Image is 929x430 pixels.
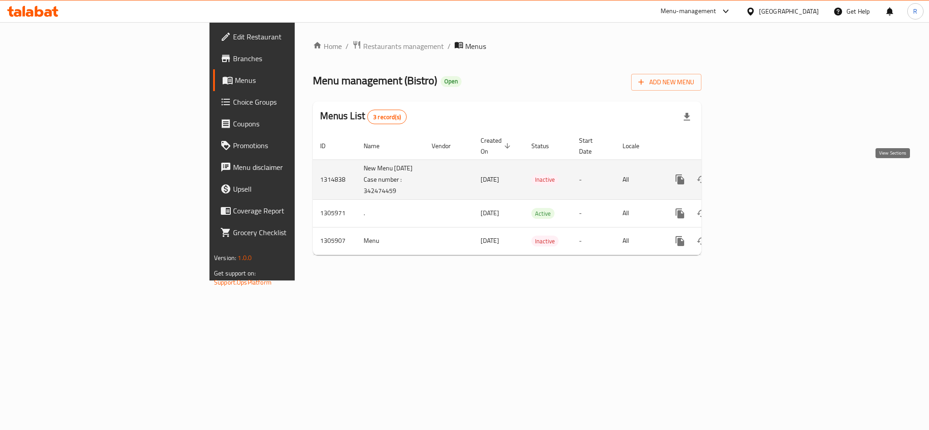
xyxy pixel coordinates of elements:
button: more [669,230,691,252]
span: Choice Groups [233,97,357,107]
a: Upsell [213,178,365,200]
span: Open [441,77,462,85]
a: Support.OpsPlatform [214,276,272,288]
span: Created On [481,135,513,157]
td: All [615,159,662,199]
button: Add New Menu [631,74,701,91]
span: Branches [233,53,357,64]
a: Coupons [213,113,365,135]
td: - [572,227,615,255]
span: 1.0.0 [238,252,252,264]
td: Menu [356,227,424,255]
button: more [669,169,691,190]
span: Menu disclaimer [233,162,357,173]
h2: Menus List [320,109,407,124]
span: Get support on: [214,267,256,279]
td: - [572,159,615,199]
span: Menus [465,41,486,52]
span: Inactive [531,236,559,246]
a: Edit Restaurant [213,26,365,48]
span: Inactive [531,174,559,185]
span: [DATE] [481,174,499,185]
span: Coupons [233,118,357,129]
span: [DATE] [481,235,499,246]
span: Locale [623,140,651,151]
span: [DATE] [481,207,499,219]
span: Grocery Checklist [233,227,357,238]
a: Coverage Report [213,200,365,222]
li: / [447,41,451,52]
div: Export file [676,106,698,128]
span: Menu management ( Bistro ) [313,70,437,91]
div: Menu-management [661,6,716,17]
div: [GEOGRAPHIC_DATA] [759,6,819,16]
span: Add New Menu [638,77,694,88]
span: R [913,6,917,16]
span: Start Date [579,135,604,157]
span: Coverage Report [233,205,357,216]
a: Restaurants management [352,40,444,52]
div: Open [441,76,462,87]
span: Active [531,208,554,219]
span: Status [531,140,561,151]
table: enhanced table [313,132,764,255]
td: All [615,227,662,255]
span: Promotions [233,140,357,151]
button: more [669,203,691,224]
nav: breadcrumb [313,40,701,52]
span: Restaurants management [363,41,444,52]
th: Actions [662,132,764,160]
a: Branches [213,48,365,69]
a: Promotions [213,135,365,156]
td: New Menu [DATE] Case number : 342474459 [356,159,424,199]
button: Change Status [691,203,713,224]
a: Menus [213,69,365,91]
span: Version: [214,252,236,264]
a: Choice Groups [213,91,365,113]
span: Vendor [432,140,462,151]
span: Name [364,140,391,151]
span: 3 record(s) [368,113,406,121]
div: Total records count [367,110,407,124]
span: Menus [235,75,357,86]
span: Upsell [233,184,357,194]
button: Change Status [691,230,713,252]
a: Grocery Checklist [213,222,365,243]
td: All [615,199,662,227]
a: Menu disclaimer [213,156,365,178]
span: ID [320,140,337,151]
td: - [572,199,615,227]
span: Edit Restaurant [233,31,357,42]
td: . [356,199,424,227]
